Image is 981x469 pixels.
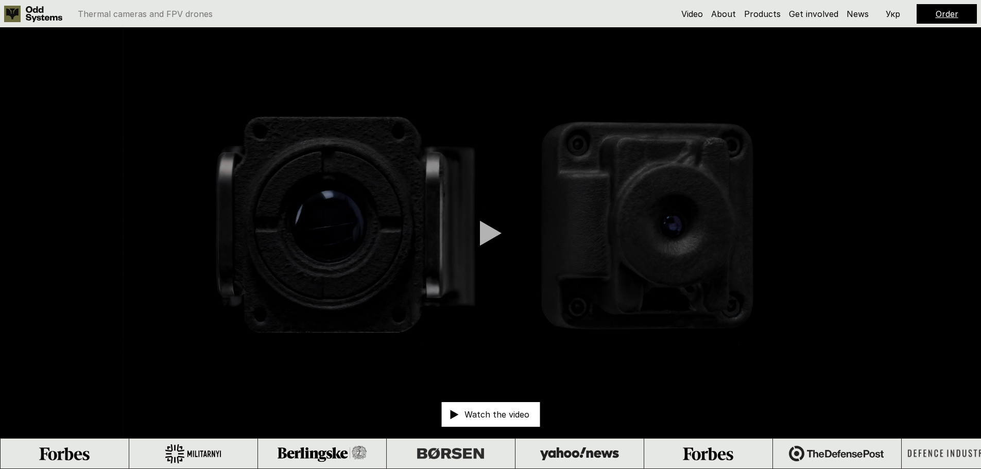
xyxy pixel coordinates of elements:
[681,9,703,19] a: Video
[886,10,900,18] p: Укр
[789,9,838,19] a: Get involved
[936,9,958,19] a: Order
[78,10,213,18] p: Thermal cameras and FPV drones
[464,410,529,419] p: Watch the video
[744,9,781,19] a: Products
[711,9,736,19] a: About
[847,9,869,19] a: News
